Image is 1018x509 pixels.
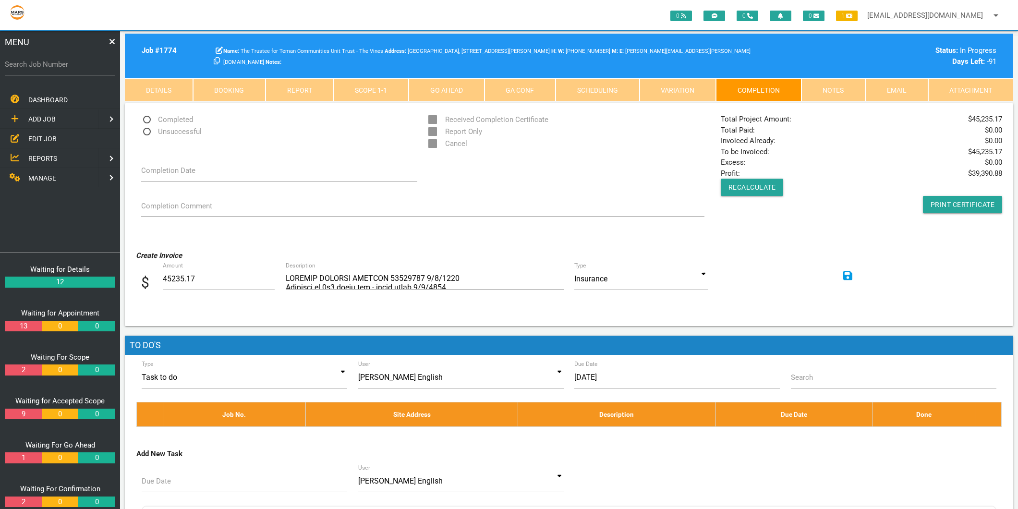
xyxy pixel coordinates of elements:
label: Description [286,261,315,270]
a: 0 [42,364,78,376]
a: Print Certificate [923,196,1003,213]
a: Details [125,78,193,101]
span: [PHONE_NUMBER] [558,48,610,54]
a: 0 [78,321,115,332]
span: REPORTS [28,155,57,162]
label: User [358,360,370,368]
a: Scope 1-1 [334,78,409,101]
label: Search Job Number [5,59,115,70]
a: Go Ahead [409,78,485,101]
th: Description [518,402,715,426]
span: $ 45,235.17 [968,114,1002,125]
a: 2 [5,364,41,376]
b: Days Left: [952,57,985,66]
th: Due Date [715,402,873,426]
span: MENU [5,36,29,48]
span: DASHBOARD [28,96,68,104]
span: [GEOGRAPHIC_DATA], [STREET_ADDRESS][PERSON_NAME] [385,48,550,54]
th: Site Address [306,402,518,426]
a: Completion [716,78,801,101]
button: Recalculate [721,179,784,196]
a: Waiting For Confirmation [20,485,100,493]
a: Attachment [928,78,1014,101]
span: $ 39,390.88 [968,168,1002,179]
label: Completion Comment [141,201,212,212]
textarea: LOREMIP DOLORSI AMETCON 53529787 9/8/1220 Adipisci el 0s3 doeiu tem - incid utlab 9/9/4854 Etdolo... [286,268,564,290]
span: Received Completion Certificate [428,114,548,126]
img: s3file [10,5,25,20]
a: 12 [5,277,115,288]
a: Waiting for Accepted Scope [15,397,105,405]
b: Job # 1774 [142,46,177,55]
a: Report [266,78,334,101]
span: [PERSON_NAME][EMAIL_ADDRESS][PERSON_NAME][DOMAIN_NAME] [223,48,751,65]
span: EDIT JOB [28,135,57,143]
b: H: [551,48,557,54]
a: Waiting for Details [30,265,90,274]
b: Notes: [266,59,281,65]
b: E: [619,48,624,54]
a: 0 [78,364,115,376]
a: 9 [5,409,41,420]
b: Status: [935,46,958,55]
th: Job No. [163,402,306,426]
a: 0 [78,452,115,463]
span: 0 [670,11,692,21]
a: GA Conf [485,78,556,101]
label: Completion Date [141,165,195,176]
span: $ 45,235.17 [968,146,1002,158]
label: Type [142,360,154,368]
b: M: [612,48,618,54]
a: 0 [78,409,115,420]
a: 0 [78,497,115,508]
label: User [358,463,370,472]
span: Unsuccessful [141,126,202,138]
label: Due Date [574,360,598,368]
span: 0 [737,11,758,21]
span: 0 [803,11,824,21]
span: $ [141,272,163,293]
div: Total Project Amount: Total Paid: Invoiced Already: To be Invoiced: Excess: Profit: [715,114,1008,213]
a: Click to Save. [843,268,853,284]
a: 2 [5,497,41,508]
b: W: [558,48,564,54]
a: Booking [193,78,266,101]
label: Due Date [142,476,171,487]
a: Variation [640,78,716,101]
a: 0 [42,452,78,463]
a: Email [865,78,928,101]
a: Notes [801,78,866,101]
a: Waiting For Go Ahead [25,441,95,449]
span: Cancel [428,138,467,150]
a: 0 [42,497,78,508]
div: In Progress -91 [791,45,996,67]
b: Name: [223,48,239,54]
i: Create Invoice [136,251,182,260]
a: Waiting For Scope [31,353,89,362]
span: The Trustee for Teman Communities Unit Trust - The Vines [223,48,383,54]
h1: To Do's [125,336,1013,355]
label: Search [791,372,813,383]
a: 13 [5,321,41,332]
a: Waiting for Appointment [21,309,99,317]
a: Scheduling [556,78,640,101]
span: 1 [836,11,858,21]
label: Amount [163,261,253,270]
a: 1 [5,452,41,463]
th: Done [873,402,975,426]
a: 0 [42,409,78,420]
span: $ 0.00 [985,135,1002,146]
span: $ 0.00 [985,125,1002,136]
a: Click here copy customer information. [214,57,220,66]
b: Address: [385,48,406,54]
b: Add New Task [136,449,182,458]
span: Report Only [428,126,482,138]
span: ADD JOB [28,116,56,123]
span: Completed [141,114,193,126]
label: Type [574,261,586,270]
span: $ 0.00 [985,157,1002,168]
span: MANAGE [28,174,56,182]
a: 0 [42,321,78,332]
